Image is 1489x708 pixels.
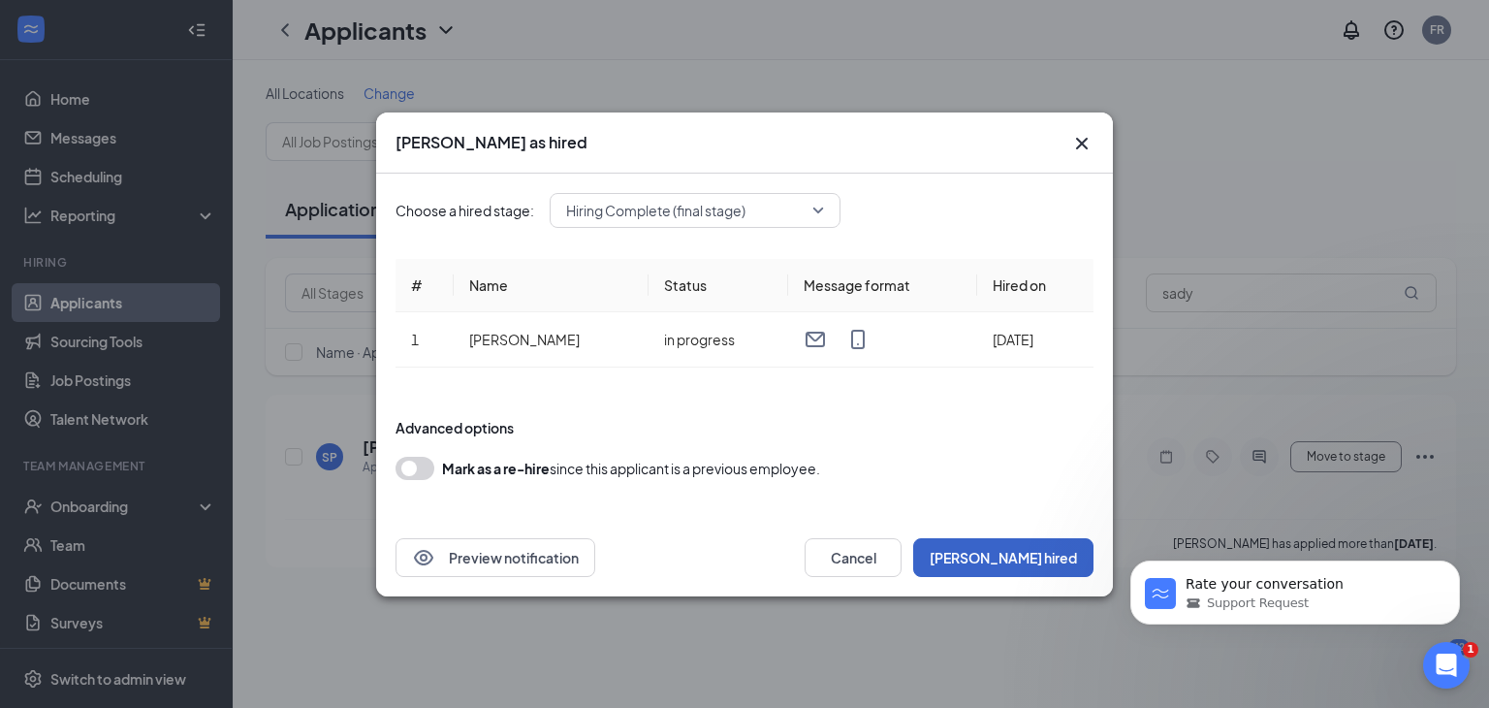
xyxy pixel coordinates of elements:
svg: Cross [1070,132,1093,155]
td: [DATE] [977,312,1093,368]
svg: Eye [412,546,435,569]
span: Hiring Complete (final stage) [566,196,745,225]
button: Close [1070,132,1093,155]
svg: Email [804,328,827,351]
button: Cancel [805,538,902,577]
span: Choose a hired stage: [396,200,534,221]
h3: [PERSON_NAME] as hired [396,132,587,153]
td: [PERSON_NAME] [454,312,649,368]
th: Name [454,259,649,312]
b: Mark as a re-hire [442,460,550,477]
th: Status [649,259,788,312]
div: Advanced options [396,418,1093,437]
div: since this applicant is a previous employee. [442,457,820,480]
svg: MobileSms [846,328,870,351]
button: [PERSON_NAME] hired [913,538,1093,577]
td: in progress [649,312,788,368]
th: # [396,259,454,312]
th: Message format [788,259,977,312]
span: 1 [1463,642,1478,658]
iframe: Intercom live chat [1423,642,1470,689]
span: 1 [411,331,419,348]
iframe: Intercom notifications message [1101,520,1489,656]
th: Hired on [977,259,1093,312]
button: EyePreview notification [396,538,595,577]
